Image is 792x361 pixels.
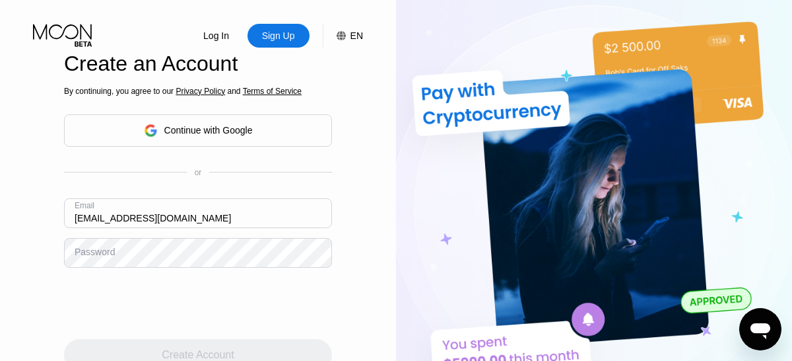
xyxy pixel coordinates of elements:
[64,114,332,147] div: Continue with Google
[64,52,332,76] div: Create an Account
[739,308,781,350] iframe: Button to launch messaging window
[350,30,363,41] div: EN
[75,201,94,210] div: Email
[247,24,310,48] div: Sign Up
[243,87,302,96] span: Terms of Service
[195,168,202,177] div: or
[75,247,115,257] div: Password
[261,29,296,42] div: Sign Up
[323,24,363,48] div: EN
[64,87,332,96] div: By continuing, you agree to our
[225,87,243,96] span: and
[64,278,265,329] iframe: reCAPTCHA
[176,87,225,96] span: Privacy Policy
[202,29,230,42] div: Log In
[164,125,253,136] div: Continue with Google
[185,24,247,48] div: Log In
